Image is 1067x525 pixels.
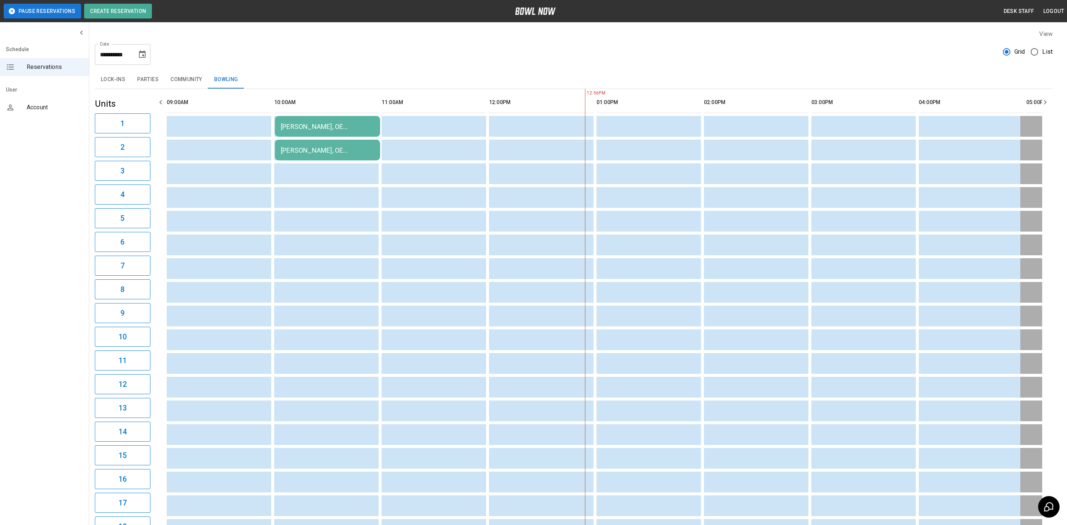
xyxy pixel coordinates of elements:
span: Reservations [27,63,83,72]
h6: 17 [119,497,127,509]
h6: 9 [120,307,124,319]
th: 09:00AM [167,92,271,113]
h6: 8 [120,283,124,295]
div: [PERSON_NAME], OE Enterprises [281,146,374,154]
h5: Units [95,98,150,110]
button: Lock-ins [95,71,131,89]
h6: 4 [120,189,124,200]
button: Pause Reservations [4,4,81,19]
button: Choose date, selected date is Aug 20, 2025 [135,47,150,62]
th: 11:00AM [382,92,486,113]
th: 12:00PM [489,92,594,113]
span: List [1042,47,1053,56]
div: inventory tabs [95,71,1053,89]
h6: 5 [120,212,124,224]
h6: 3 [120,165,124,177]
span: Grid [1014,47,1025,56]
label: View [1039,30,1053,37]
h6: 16 [119,473,127,485]
button: Desk Staff [1001,4,1037,18]
span: Account [27,103,83,112]
h6: 2 [120,141,124,153]
img: logo [515,7,556,15]
button: Community [164,71,208,89]
h6: 6 [120,236,124,248]
h6: 15 [119,449,127,461]
h6: 13 [119,402,127,414]
h6: 1 [120,117,124,129]
button: Bowling [208,71,244,89]
div: [PERSON_NAME], OE Enterprises [281,123,374,130]
h6: 11 [119,355,127,366]
h6: 7 [120,260,124,272]
h6: 10 [119,331,127,343]
button: Parties [131,71,164,89]
h6: 12 [119,378,127,390]
h6: 14 [119,426,127,438]
button: Logout [1040,4,1067,18]
th: 10:00AM [274,92,379,113]
span: 12:56PM [585,90,587,97]
button: Create Reservation [84,4,152,19]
